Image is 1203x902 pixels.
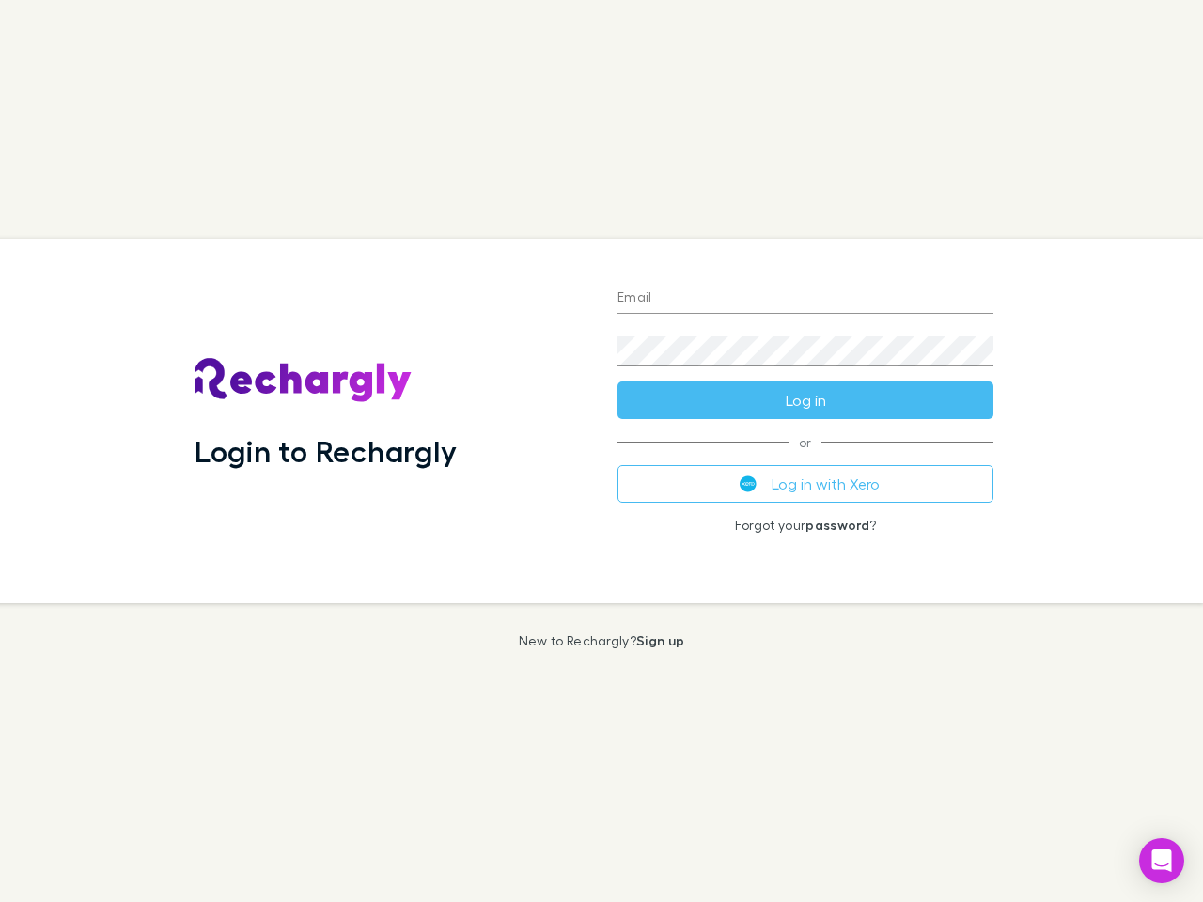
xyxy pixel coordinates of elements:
h1: Login to Rechargly [195,433,457,469]
div: Open Intercom Messenger [1139,838,1184,883]
span: or [617,442,993,443]
p: Forgot your ? [617,518,993,533]
img: Rechargly's Logo [195,358,413,403]
button: Log in with Xero [617,465,993,503]
a: Sign up [636,632,684,648]
button: Log in [617,381,993,419]
p: New to Rechargly? [519,633,685,648]
a: password [805,517,869,533]
img: Xero's logo [740,475,757,492]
